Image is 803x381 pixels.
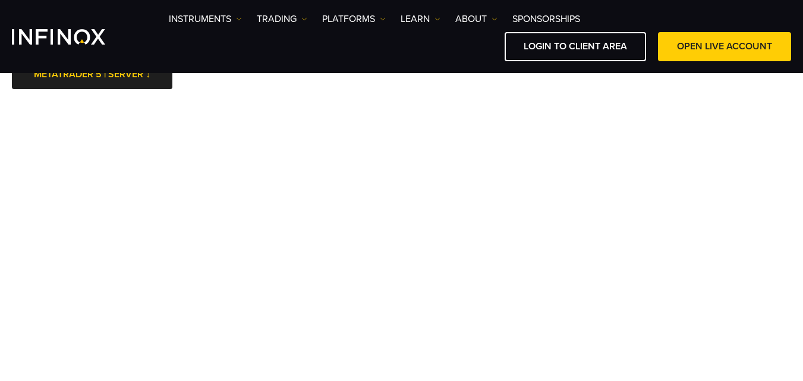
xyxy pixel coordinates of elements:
[658,32,791,61] a: OPEN LIVE ACCOUNT
[257,12,307,26] a: TRADING
[12,29,133,45] a: INFINOX Logo
[401,12,440,26] a: Learn
[512,12,580,26] a: SPONSORSHIPS
[12,60,172,89] a: METATRADER 5 | SERVER ↓
[505,32,646,61] a: LOGIN TO CLIENT AREA
[455,12,497,26] a: ABOUT
[169,12,242,26] a: Instruments
[322,12,386,26] a: PLATFORMS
